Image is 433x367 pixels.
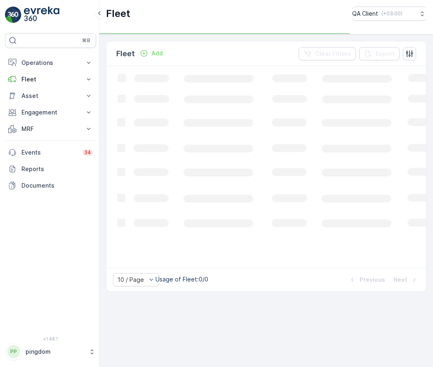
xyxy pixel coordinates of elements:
[5,104,96,121] button: Engagement
[116,48,135,60] p: Fleet
[21,165,93,173] p: Reports
[5,121,96,137] button: MRF
[5,71,96,88] button: Fleet
[26,348,85,356] p: pingdom
[21,108,80,117] p: Engagement
[352,7,426,21] button: QA Client(+03:00)
[21,75,80,83] p: Fleet
[106,7,130,20] p: Fleet
[359,47,400,60] button: Export
[21,59,80,67] p: Operations
[5,55,96,71] button: Operations
[299,47,356,60] button: Clear Filters
[393,276,407,284] p: Next
[21,148,78,157] p: Events
[82,37,90,44] p: ⌘B
[151,49,163,57] p: Add
[21,181,93,190] p: Documents
[381,10,402,17] p: ( +03:00 )
[155,275,208,284] p: Usage of Fleet : 0/0
[393,275,419,285] button: Next
[315,50,351,58] p: Clear Filters
[84,149,91,156] p: 34
[347,275,386,285] button: Previous
[5,88,96,104] button: Asset
[376,50,395,58] p: Export
[5,7,21,23] img: logo
[360,276,385,284] p: Previous
[5,161,96,177] a: Reports
[5,144,96,161] a: Events34
[5,177,96,194] a: Documents
[136,48,166,58] button: Add
[21,125,80,133] p: MRF
[7,345,20,358] div: PP
[5,336,96,341] span: v 1.48.1
[24,7,59,23] img: logo_light-DOdMpM7g.png
[352,10,378,18] p: QA Client
[5,343,96,360] button: PPpingdom
[21,92,80,100] p: Asset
